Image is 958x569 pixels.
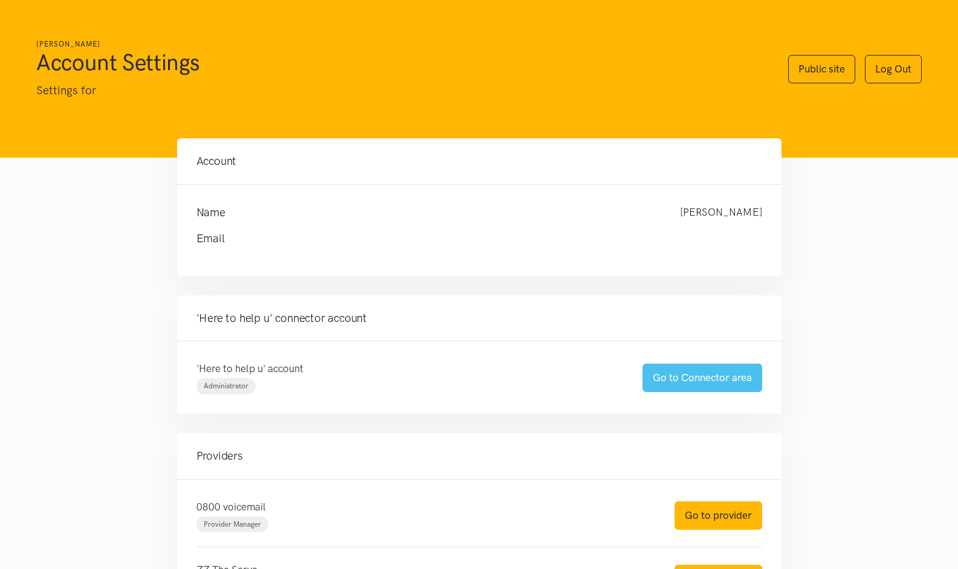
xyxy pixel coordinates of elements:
p: 0800 voicemail [196,499,650,515]
a: Public site [788,55,855,83]
p: Settings for [36,82,764,100]
h1: Account Settings [36,48,764,77]
span: Administrator [204,382,248,390]
span: Provider Manager [204,520,261,529]
h6: [PERSON_NAME] [36,39,764,50]
p: 'Here to help u' account [196,361,618,377]
h4: Account [196,153,762,170]
h4: Email [196,230,738,247]
a: Go to Connector area [642,364,762,392]
a: Log Out [865,55,922,83]
a: Go to provider [675,501,762,530]
h4: Name [196,204,656,221]
div: [PERSON_NAME] [668,204,774,221]
h4: Providers [196,448,762,465]
h4: 'Here to help u' connector account [196,310,762,327]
